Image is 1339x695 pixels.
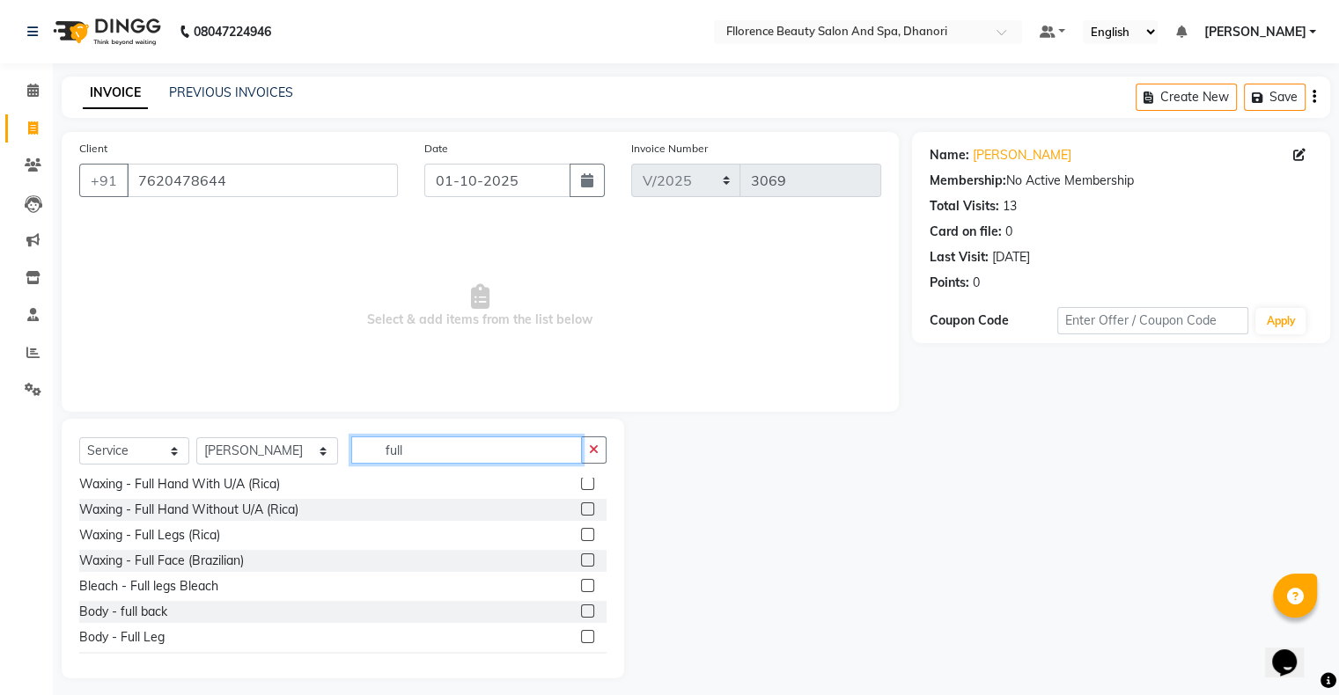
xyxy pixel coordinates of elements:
[194,7,271,56] b: 08047224946
[79,164,129,197] button: +91
[1003,197,1017,216] div: 13
[930,311,1057,330] div: Coupon Code
[930,197,999,216] div: Total Visits:
[1203,23,1306,41] span: [PERSON_NAME]
[79,628,165,647] div: Body - Full Leg
[930,248,989,267] div: Last Visit:
[79,552,244,570] div: Waxing - Full Face (Brazilian)
[1057,307,1249,334] input: Enter Offer / Coupon Code
[930,172,1006,190] div: Membership:
[1244,84,1306,111] button: Save
[127,164,398,197] input: Search by Name/Mobile/Email/Code
[79,475,280,494] div: Waxing - Full Hand With U/A (Rica)
[1265,625,1321,677] iframe: chat widget
[351,436,582,464] input: Search or Scan
[79,141,107,157] label: Client
[79,218,881,394] span: Select & add items from the list below
[79,526,220,545] div: Waxing - Full Legs (Rica)
[45,7,166,56] img: logo
[930,274,969,292] div: Points:
[79,603,167,621] div: Body - full back
[992,248,1030,267] div: [DATE]
[169,84,293,100] a: PREVIOUS INVOICES
[424,141,448,157] label: Date
[79,501,298,519] div: Waxing - Full Hand Without U/A (Rica)
[79,577,218,596] div: Bleach - Full legs Bleach
[973,146,1071,165] a: [PERSON_NAME]
[83,77,148,109] a: INVOICE
[1136,84,1237,111] button: Create New
[930,223,1002,241] div: Card on file:
[1255,308,1306,334] button: Apply
[930,146,969,165] div: Name:
[631,141,708,157] label: Invoice Number
[973,274,980,292] div: 0
[1005,223,1012,241] div: 0
[930,172,1313,190] div: No Active Membership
